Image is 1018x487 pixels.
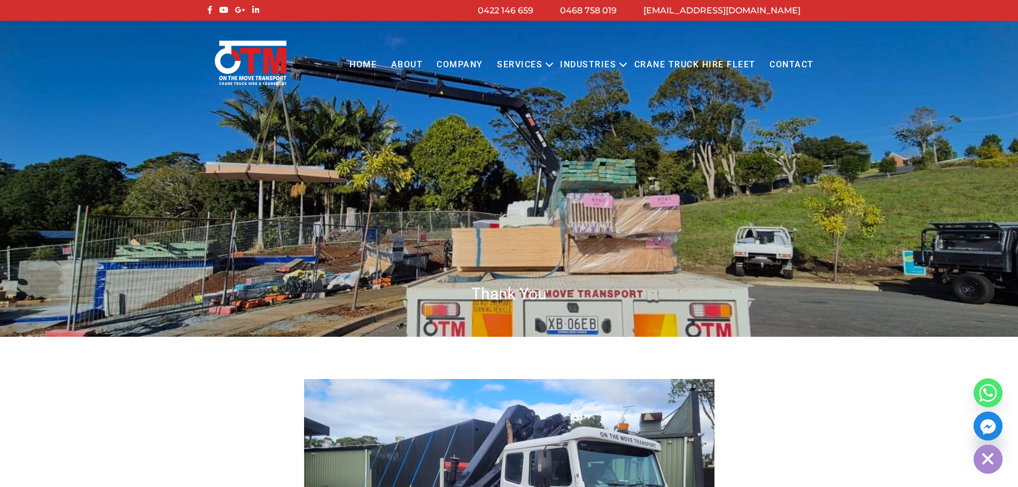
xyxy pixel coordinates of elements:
a: Contact [763,50,821,80]
a: COMPANY [430,50,490,80]
a: Facebook_Messenger [974,412,1003,440]
a: Industries [553,50,623,80]
h1: Thank You [205,283,814,304]
a: Whatsapp [974,378,1003,407]
a: Home [343,50,384,80]
img: Otmtransport [213,40,289,86]
a: [EMAIL_ADDRESS][DOMAIN_NAME] [643,5,801,16]
a: 0468 758 019 [560,5,617,16]
a: About [384,50,430,80]
a: 0422 146 659 [478,5,533,16]
a: Services [490,50,549,80]
a: Crane Truck Hire Fleet [627,50,762,80]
